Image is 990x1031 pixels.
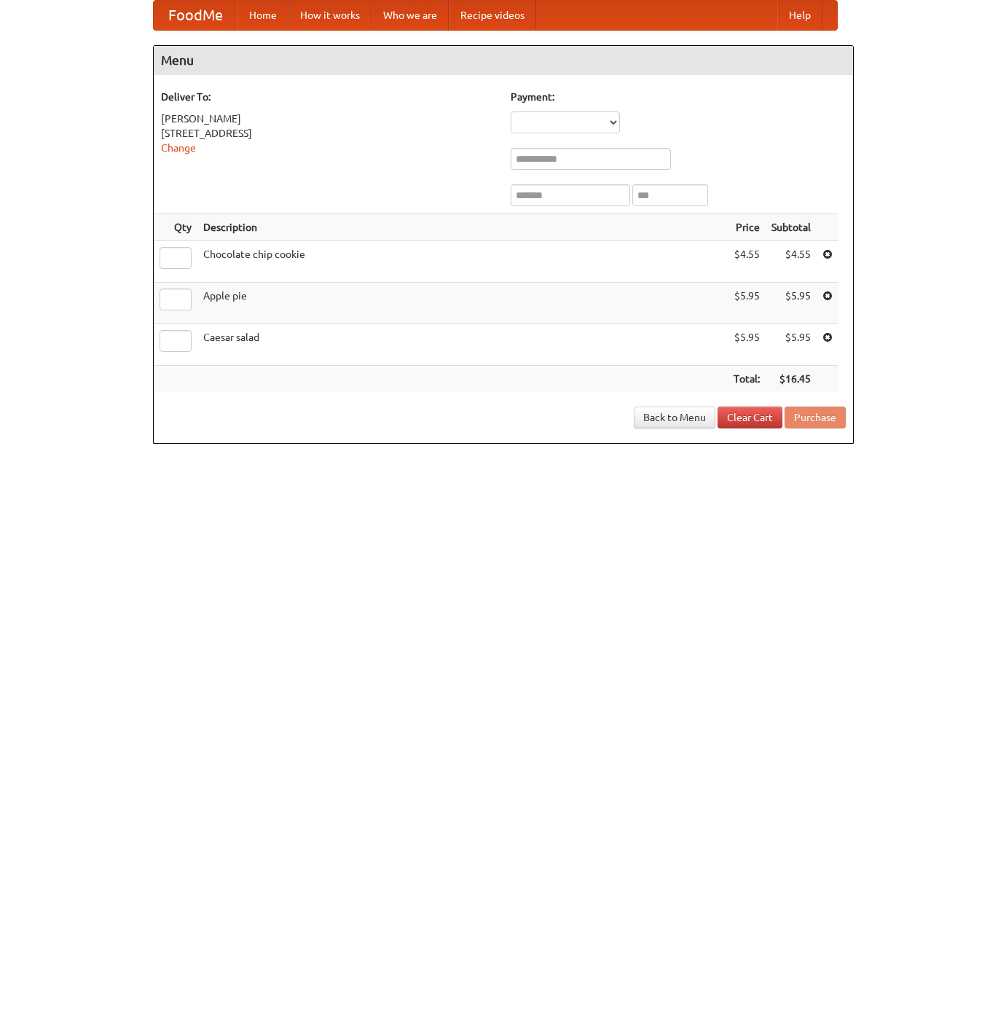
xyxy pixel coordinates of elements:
[785,407,846,428] button: Purchase
[161,126,496,141] div: [STREET_ADDRESS]
[728,241,766,283] td: $4.55
[161,90,496,104] h5: Deliver To:
[766,366,817,393] th: $16.45
[728,283,766,324] td: $5.95
[728,366,766,393] th: Total:
[777,1,822,30] a: Help
[766,283,817,324] td: $5.95
[766,324,817,366] td: $5.95
[161,142,196,154] a: Change
[372,1,449,30] a: Who we are
[197,214,728,241] th: Description
[154,1,237,30] a: FoodMe
[449,1,536,30] a: Recipe videos
[766,241,817,283] td: $4.55
[154,46,853,75] h4: Menu
[728,214,766,241] th: Price
[237,1,288,30] a: Home
[728,324,766,366] td: $5.95
[154,214,197,241] th: Qty
[197,241,728,283] td: Chocolate chip cookie
[511,90,846,104] h5: Payment:
[766,214,817,241] th: Subtotal
[197,283,728,324] td: Apple pie
[197,324,728,366] td: Caesar salad
[718,407,782,428] a: Clear Cart
[288,1,372,30] a: How it works
[161,111,496,126] div: [PERSON_NAME]
[634,407,715,428] a: Back to Menu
